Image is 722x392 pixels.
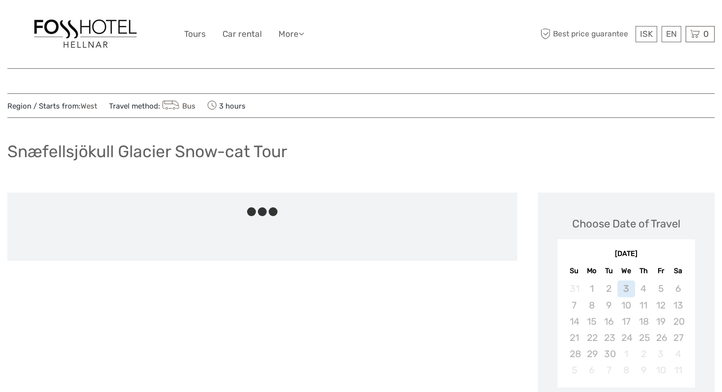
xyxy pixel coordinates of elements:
div: Not available Wednesday, September 17th, 2025 [617,313,635,330]
div: Not available Monday, September 29th, 2025 [583,346,600,362]
div: Not available Thursday, October 9th, 2025 [635,362,652,378]
div: Not available Sunday, September 28th, 2025 [566,346,583,362]
div: Tu [600,264,617,278]
span: Travel method: [109,99,195,112]
div: Not available Tuesday, October 7th, 2025 [600,362,617,378]
img: 1555-dd548db8-e91e-4910-abff-7f063671136d_logo_big.jpg [31,17,139,51]
div: Not available Friday, September 12th, 2025 [652,297,669,313]
div: Not available Thursday, September 18th, 2025 [635,313,652,330]
div: Not available Friday, September 26th, 2025 [652,330,669,346]
div: Th [635,264,652,278]
a: Tours [184,27,206,41]
div: Not available Sunday, September 7th, 2025 [566,297,583,313]
div: Not available Sunday, October 5th, 2025 [566,362,583,378]
div: Not available Tuesday, September 16th, 2025 [600,313,617,330]
div: Not available Monday, September 8th, 2025 [583,297,600,313]
div: Mo [583,264,600,278]
span: 0 [702,29,710,39]
div: Not available Wednesday, October 1st, 2025 [617,346,635,362]
div: Not available Friday, October 10th, 2025 [652,362,669,378]
div: Not available Sunday, September 21st, 2025 [566,330,583,346]
div: Not available Saturday, September 27th, 2025 [669,330,687,346]
div: Not available Saturday, October 4th, 2025 [669,346,687,362]
div: Not available Tuesday, September 2nd, 2025 [600,280,617,297]
div: EN [662,26,681,42]
div: Fr [652,264,669,278]
div: Not available Tuesday, September 9th, 2025 [600,297,617,313]
div: Su [566,264,583,278]
div: Not available Friday, September 19th, 2025 [652,313,669,330]
span: 3 hours [207,99,246,112]
div: Not available Wednesday, September 3rd, 2025 [617,280,635,297]
div: Not available Saturday, September 20th, 2025 [669,313,687,330]
div: Not available Wednesday, September 24th, 2025 [617,330,635,346]
a: More [278,27,304,41]
div: Not available Thursday, September 11th, 2025 [635,297,652,313]
span: Region / Starts from: [7,101,97,112]
div: Not available Friday, September 5th, 2025 [652,280,669,297]
div: Not available Saturday, September 13th, 2025 [669,297,687,313]
a: West [81,102,97,111]
div: [DATE] [557,249,695,259]
div: Sa [669,264,687,278]
div: Not available Thursday, September 25th, 2025 [635,330,652,346]
div: Not available Tuesday, September 30th, 2025 [600,346,617,362]
div: Not available Saturday, October 11th, 2025 [669,362,687,378]
a: Car rental [222,27,262,41]
h1: Snæfellsjökull Glacier Snow-cat Tour [7,141,287,162]
div: Not available Wednesday, October 8th, 2025 [617,362,635,378]
div: Not available Thursday, October 2nd, 2025 [635,346,652,362]
div: Not available Sunday, September 14th, 2025 [566,313,583,330]
div: Not available Monday, October 6th, 2025 [583,362,600,378]
div: Not available Wednesday, September 10th, 2025 [617,297,635,313]
div: Not available Tuesday, September 23rd, 2025 [600,330,617,346]
div: Not available Monday, September 15th, 2025 [583,313,600,330]
div: Not available Monday, September 1st, 2025 [583,280,600,297]
div: Not available Saturday, September 6th, 2025 [669,280,687,297]
div: Choose Date of Travel [572,216,680,231]
div: Not available Thursday, September 4th, 2025 [635,280,652,297]
div: We [617,264,635,278]
div: Not available Sunday, August 31st, 2025 [566,280,583,297]
div: month 2025-09 [560,280,692,378]
span: ISK [640,29,653,39]
div: Not available Friday, October 3rd, 2025 [652,346,669,362]
span: Best price guarantee [538,26,633,42]
div: Not available Monday, September 22nd, 2025 [583,330,600,346]
a: Bus [160,102,195,111]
